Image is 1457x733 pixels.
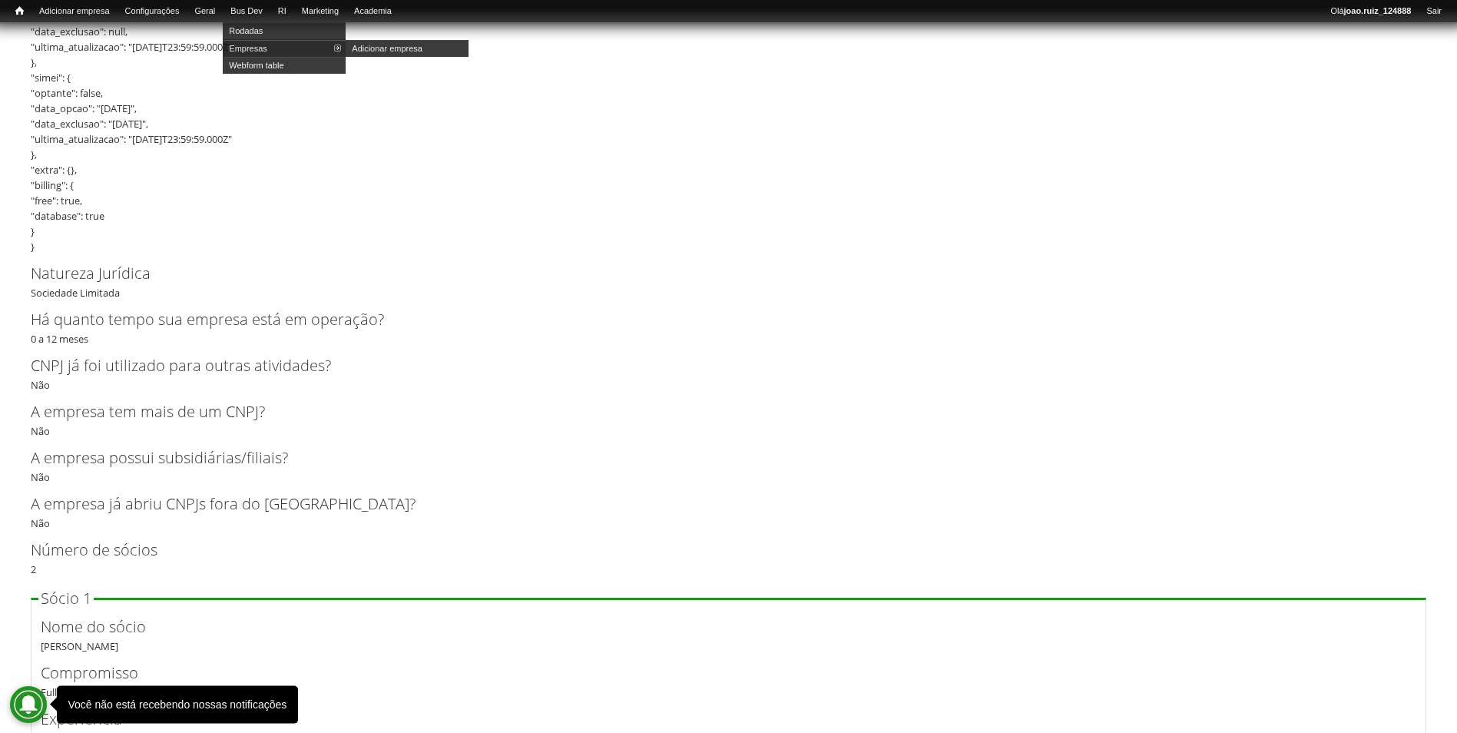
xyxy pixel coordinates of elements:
[31,354,1426,393] div: Não
[31,446,1426,485] div: Não
[346,4,399,19] a: Academia
[41,662,1416,700] div: Full-Time (sem outro trabalho)
[1344,6,1412,15] strong: joao.ruiz_124888
[31,493,1426,531] div: Não
[41,708,1391,731] label: Experiência
[31,308,1401,331] label: Há quanto tempo sua empresa está em operação?
[8,4,31,18] a: Início
[31,262,1426,300] div: Sociedade Limitada
[31,308,1426,347] div: 0 a 12 meses
[1419,4,1449,19] a: Sair
[294,4,346,19] a: Marketing
[270,4,294,19] a: RI
[118,4,187,19] a: Configurações
[31,354,1401,377] label: CNPJ já foi utilizado para outras atividades?
[68,697,286,712] div: Você não está recebendo nossas notificações
[1323,4,1419,19] a: Olájoao.ruiz_124888
[31,539,1401,562] label: Número de sócios
[223,4,270,19] a: Bus Dev
[31,539,1426,577] div: 2
[31,400,1401,423] label: A empresa tem mais de um CNPJ?
[41,588,91,609] span: Sócio 1
[31,4,118,19] a: Adicionar empresa
[31,400,1426,439] div: Não
[41,662,1391,685] label: Compromisso
[41,615,1391,638] label: Nome do sócio
[15,5,24,16] span: Início
[31,493,1401,516] label: A empresa já abriu CNPJs fora do [GEOGRAPHIC_DATA]?
[31,446,1401,469] label: A empresa possui subsidiárias/filiais?
[187,4,223,19] a: Geral
[41,615,1416,654] div: [PERSON_NAME]
[31,262,1401,285] label: Natureza Jurídica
